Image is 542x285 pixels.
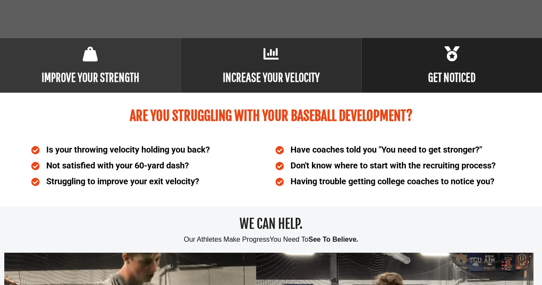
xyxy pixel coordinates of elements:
[275,174,511,189] li: Having trouble getting college coaches to notice you?
[31,142,267,158] li: Is your throwing velocity holding you back?
[31,174,267,189] li: Struggling to improve your exit velocity?
[308,236,358,243] span: See To Believe.
[31,158,267,174] li: Not satisfied with your 60-yard dash?
[222,69,319,84] b: INCREASE YOUR VELOCITY
[275,142,511,158] li: Have coaches told you "You need to get stronger?"
[428,69,476,84] b: GET NOTICED
[4,211,538,250] h2: WE CAN HELP.
[42,69,139,84] b: IMPROVE YOUR STRENGTH
[275,158,511,174] li: Don't know where to start with the recruiting process?
[31,110,511,123] h2: Are you struggling with your baseball development?
[270,236,308,243] span: You Need To
[420,192,542,285] iframe: Chat Widget
[502,252,507,278] div: Drag
[184,236,358,243] span: Our Athletes Make Progress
